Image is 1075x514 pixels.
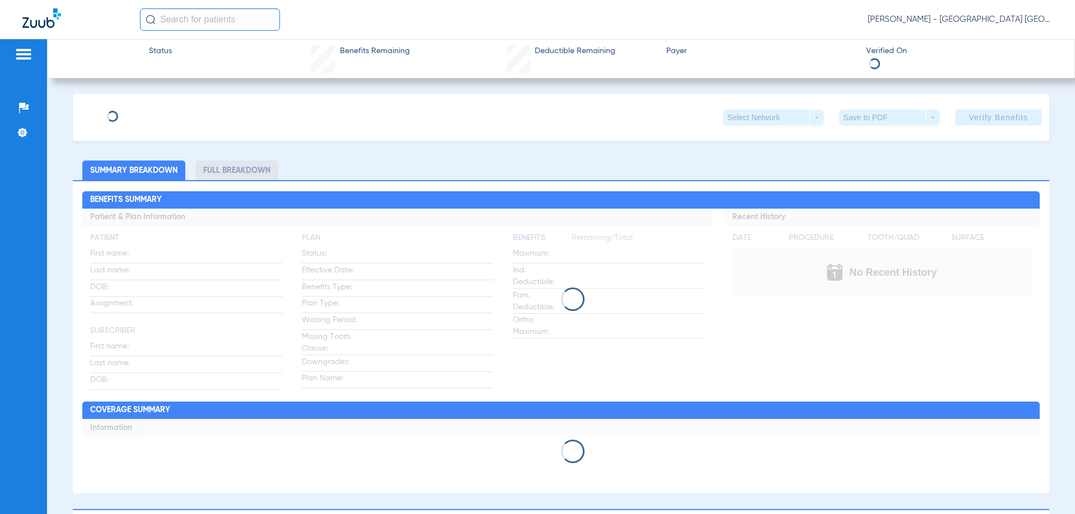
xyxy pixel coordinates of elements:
span: [PERSON_NAME] - [GEOGRAPHIC_DATA] [GEOGRAPHIC_DATA] [868,14,1053,25]
input: Search for patients [140,8,280,31]
span: Status [149,45,172,57]
span: Payer [666,45,857,57]
li: Full Breakdown [195,161,278,180]
span: Benefits Remaining [340,45,410,57]
img: Search Icon [146,15,156,25]
span: Deductible Remaining [535,45,615,57]
h2: Coverage Summary [82,402,1039,419]
li: Summary Breakdown [82,161,185,180]
span: Verified On [866,45,1057,57]
h2: Benefits Summary [82,191,1039,209]
img: hamburger-icon [15,48,32,61]
img: Zuub Logo [22,8,61,28]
